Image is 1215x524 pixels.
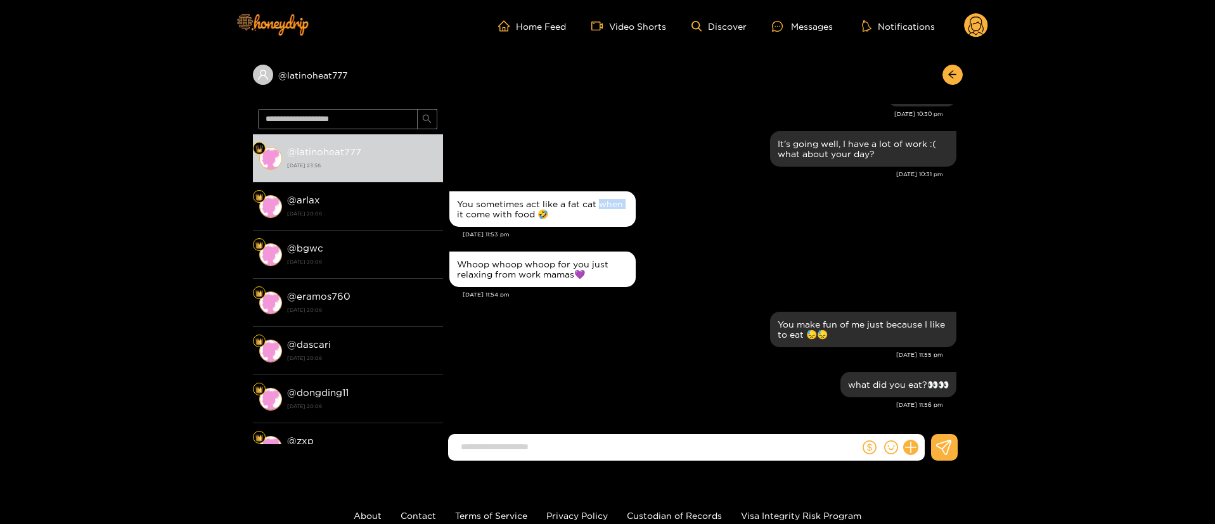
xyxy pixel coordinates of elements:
img: conversation [259,340,282,362]
div: Sep. 30, 11:54 pm [449,252,636,287]
a: Privacy Policy [546,511,608,520]
button: Notifications [858,20,939,32]
div: @latinoheat777 [253,65,443,85]
strong: @ dongding11 [287,387,349,398]
strong: @ latinoheat777 [287,146,361,157]
a: Home Feed [498,20,566,32]
div: You make fun of me just because I like to eat 😓😓 [778,319,949,340]
img: Fan Level [255,434,263,442]
span: arrow-left [948,70,957,80]
div: Sep. 30, 11:53 pm [449,191,636,227]
div: [DATE] 11:54 pm [463,290,956,299]
strong: @ arlax [287,195,320,205]
div: Whoop whoop whoop for you just relaxing from work mamas💜 [457,259,628,279]
div: You sometimes act like a fat cat when it come with food 🤣 [457,199,628,219]
a: Contact [401,511,436,520]
img: conversation [259,291,282,314]
img: conversation [259,243,282,266]
img: Fan Level [255,290,263,297]
a: Video Shorts [591,20,666,32]
span: home [498,20,516,32]
img: Fan Level [255,386,263,393]
strong: @ bgwc [287,243,323,253]
button: search [417,109,437,129]
strong: @ zxp [287,435,314,446]
span: dollar [863,440,877,454]
a: Custodian of Records [627,511,722,520]
strong: [DATE] 20:08 [287,400,437,412]
div: Sep. 30, 11:55 pm [770,312,956,347]
strong: @ dascari [287,339,331,350]
button: dollar [860,438,879,457]
strong: @ eramos760 [287,291,350,302]
a: Discover [691,21,747,32]
strong: [DATE] 20:08 [287,256,437,267]
div: [DATE] 10:31 pm [449,170,943,179]
button: arrow-left [942,65,963,85]
strong: [DATE] 20:08 [287,208,437,219]
span: user [257,69,269,80]
a: Visa Integrity Risk Program [741,511,861,520]
div: It's going well, I have a lot of work :( what about your day? [778,139,949,159]
span: search [422,114,432,125]
div: [DATE] 10:30 pm [449,110,943,118]
strong: [DATE] 20:08 [287,352,437,364]
a: About [354,511,382,520]
img: conversation [259,147,282,170]
img: Fan Level [255,193,263,201]
img: Fan Level [255,241,263,249]
img: Fan Level [255,338,263,345]
img: conversation [259,436,282,459]
img: Fan Level [255,145,263,153]
img: conversation [259,388,282,411]
div: Sep. 30, 11:56 pm [840,372,956,397]
img: conversation [259,195,282,218]
div: Sep. 30, 10:31 pm [770,131,956,167]
div: what did you eat?👀👀 [848,380,949,390]
strong: [DATE] 23:56 [287,160,437,171]
strong: [DATE] 20:08 [287,304,437,316]
div: Messages [772,19,833,34]
div: [DATE] 11:56 pm [449,400,943,409]
span: video-camera [591,20,609,32]
div: [DATE] 11:53 pm [463,230,956,239]
a: Terms of Service [455,511,527,520]
div: [DATE] 11:55 pm [449,350,943,359]
span: smile [884,440,898,454]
